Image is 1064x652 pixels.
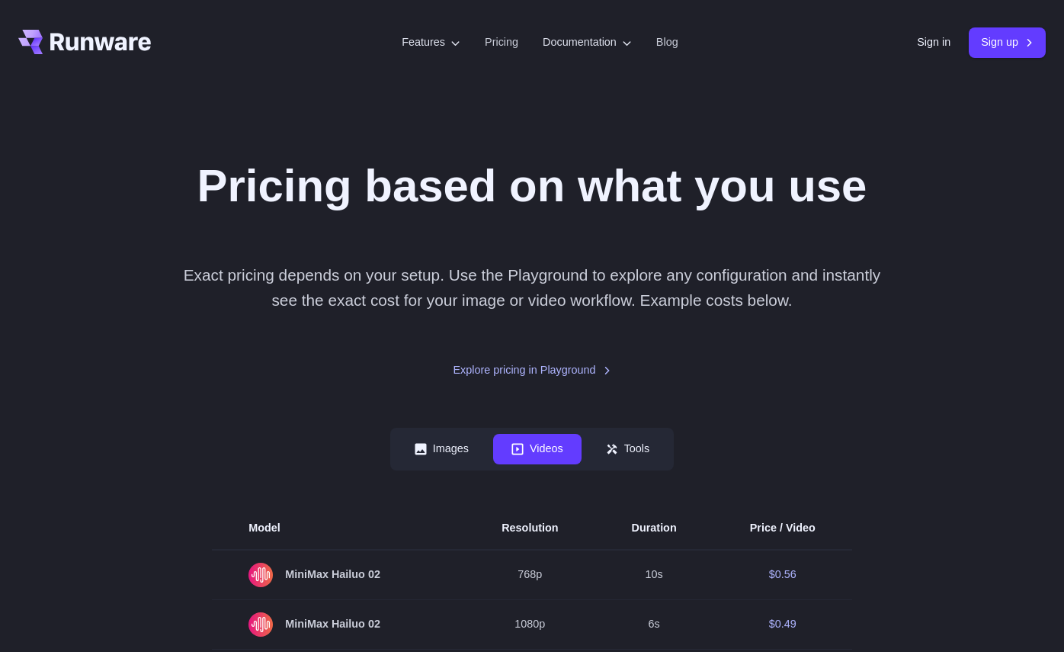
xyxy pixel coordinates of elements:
[713,507,852,550] th: Price / Video
[465,507,594,550] th: Resolution
[713,599,852,649] td: $0.49
[917,34,950,51] a: Sign in
[465,599,594,649] td: 1080p
[543,34,632,51] label: Documentation
[18,30,151,54] a: Go to /
[595,550,713,600] td: 10s
[595,599,713,649] td: 6s
[969,27,1046,57] a: Sign up
[493,434,582,464] button: Videos
[485,34,518,51] a: Pricing
[402,34,460,51] label: Features
[248,612,428,637] span: MiniMax Hailuo 02
[396,434,487,464] button: Images
[713,550,852,600] td: $0.56
[453,361,611,379] a: Explore pricing in Playground
[248,563,428,587] span: MiniMax Hailuo 02
[197,159,867,214] h1: Pricing based on what you use
[656,34,678,51] a: Blog
[172,262,892,313] p: Exact pricing depends on your setup. Use the Playground to explore any configuration and instantl...
[465,550,594,600] td: 768p
[595,507,713,550] th: Duration
[588,434,668,464] button: Tools
[212,507,465,550] th: Model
